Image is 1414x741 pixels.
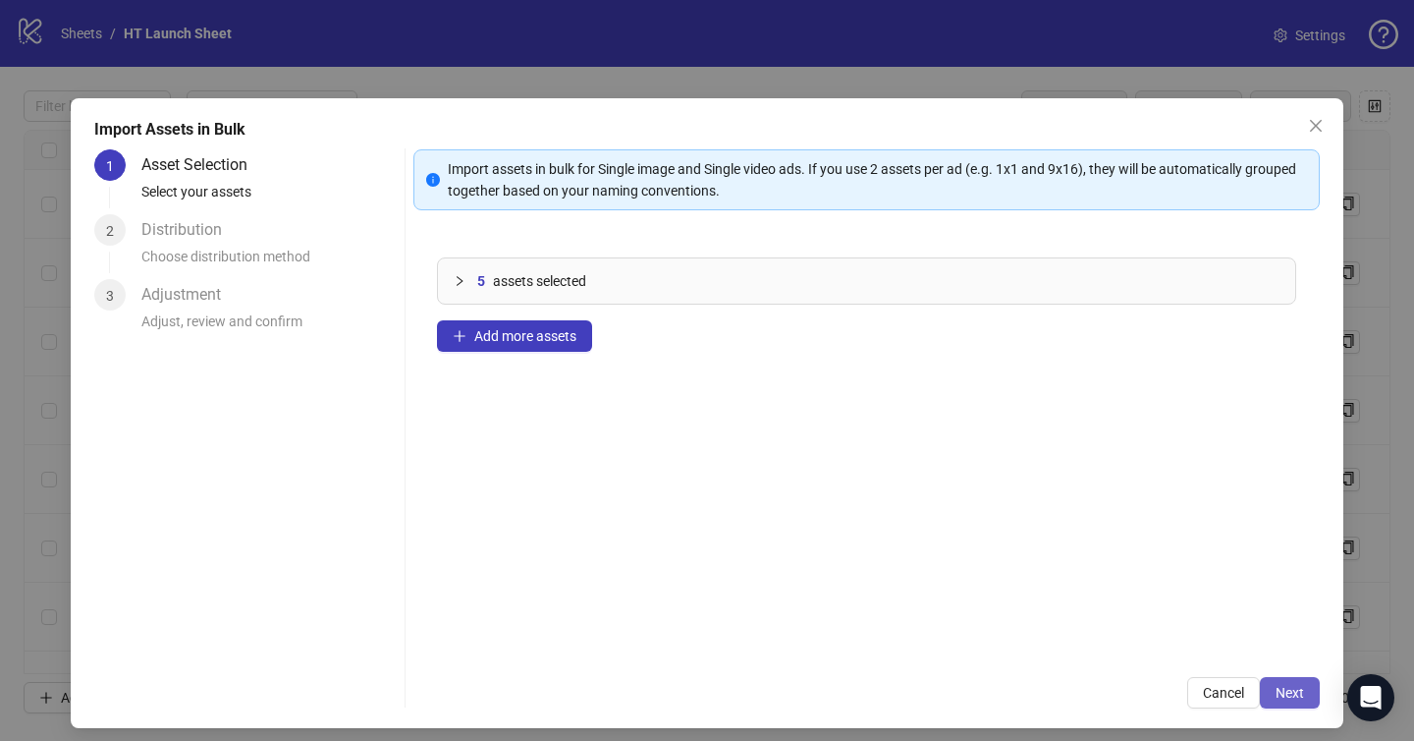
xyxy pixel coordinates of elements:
div: Asset Selection [141,149,263,181]
span: 3 [106,288,114,304]
button: Next [1260,677,1320,709]
span: 1 [106,158,114,174]
button: Add more assets [437,320,592,352]
div: Adjustment [141,279,237,311]
div: Adjust, review and confirm [141,311,397,344]
div: Select your assets [141,181,397,214]
span: Next [1276,685,1304,701]
span: 2 [106,223,114,239]
div: Choose distribution method [141,246,397,279]
span: assets selected [493,270,586,292]
span: collapsed [454,275,465,287]
button: Close [1300,110,1332,142]
span: Add more assets [474,328,576,344]
span: 5 [477,270,485,292]
span: close [1308,118,1324,134]
div: Import assets in bulk for Single image and Single video ads. If you use 2 assets per ad (e.g. 1x1... [448,158,1307,201]
span: info-circle [426,173,440,187]
div: 5assets selected [438,258,1295,304]
span: plus [453,329,466,343]
div: Distribution [141,214,238,246]
span: Cancel [1203,685,1244,701]
div: Import Assets in Bulk [94,118,1320,142]
div: Open Intercom Messenger [1347,674,1394,721]
button: Cancel [1187,677,1260,709]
